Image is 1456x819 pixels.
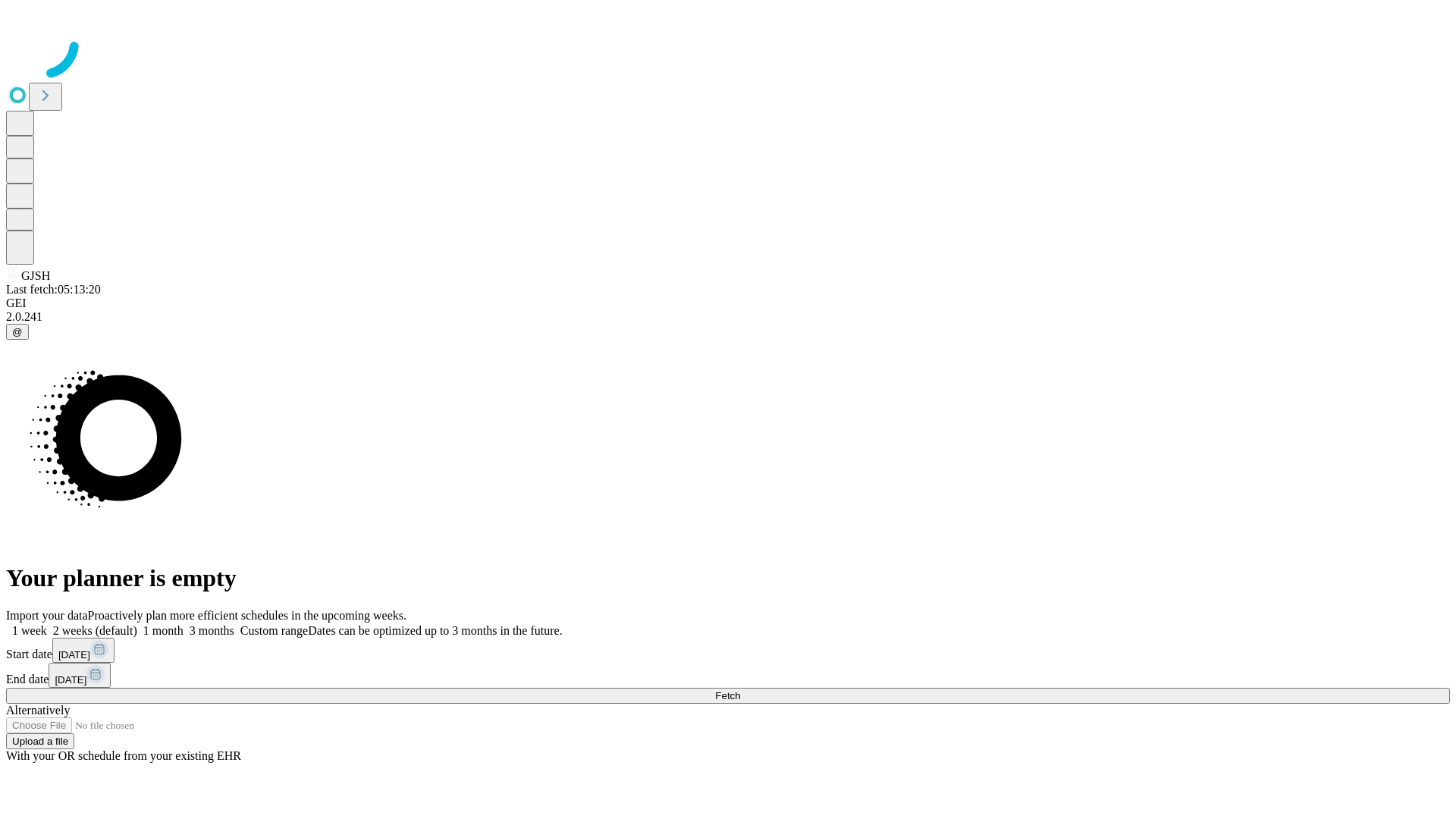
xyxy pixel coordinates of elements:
[240,624,308,637] span: Custom range
[6,564,1450,592] h1: Your planner is empty
[6,609,88,622] span: Import your data
[12,624,47,637] span: 1 week
[6,688,1450,704] button: Fetch
[6,663,1450,688] div: End date
[53,624,137,637] span: 2 weeks (default)
[6,638,1450,663] div: Start date
[88,609,406,622] span: Proactively plan more efficient schedules in the upcoming weeks.
[6,310,1450,324] div: 2.0.241
[6,749,241,762] span: With your OR schedule from your existing EHR
[143,624,184,637] span: 1 month
[49,663,111,688] button: [DATE]
[715,690,740,701] span: Fetch
[6,733,74,749] button: Upload a file
[58,649,90,661] span: [DATE]
[6,283,101,296] span: Last fetch: 05:13:20
[52,638,115,663] button: [DATE]
[308,624,562,637] span: Dates can be optimized up to 3 months in the future.
[55,674,86,686] span: [DATE]
[6,704,70,717] span: Alternatively
[12,326,23,337] span: @
[6,297,1450,310] div: GEI
[21,269,50,282] span: GJSH
[6,324,29,340] button: @
[190,624,234,637] span: 3 months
